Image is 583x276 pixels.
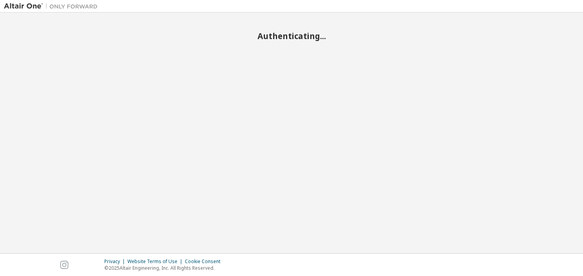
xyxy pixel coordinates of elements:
[4,2,102,10] img: Altair One
[127,258,185,265] div: Website Terms of Use
[60,261,68,269] img: instagram.svg
[104,258,127,265] div: Privacy
[104,265,225,271] p: © 2025 Altair Engineering, Inc. All Rights Reserved.
[4,31,579,41] h2: Authenticating...
[185,258,225,265] div: Cookie Consent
